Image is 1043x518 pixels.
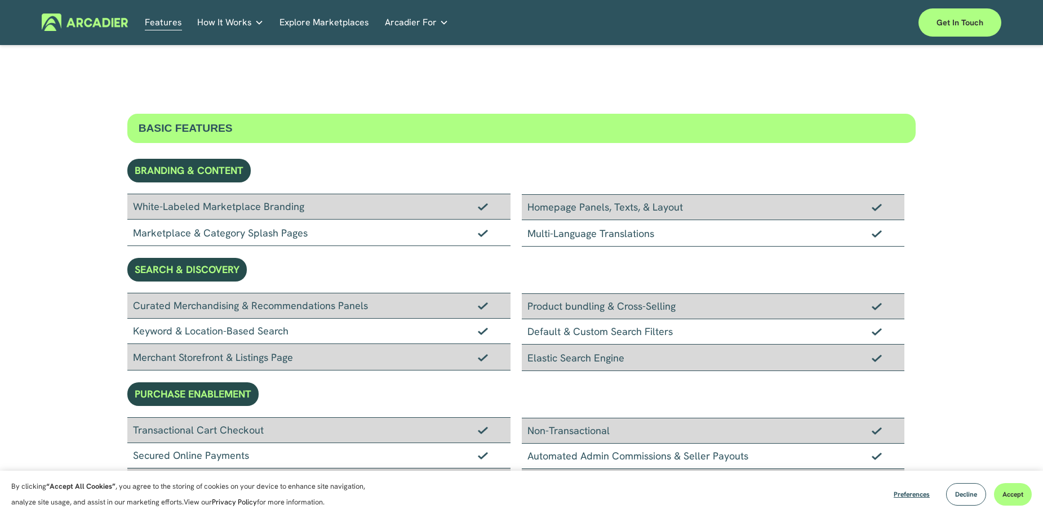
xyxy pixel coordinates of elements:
div: Non-Transactional [522,418,905,444]
div: Merchant Storefront & Listings Page [127,344,511,370]
a: folder dropdown [385,14,449,31]
img: Checkmark [478,203,488,211]
span: Accept [1002,490,1023,499]
img: Checkmark [872,328,882,336]
img: Checkmark [478,302,488,310]
div: Secured Online Payments [127,443,511,468]
div: PURCHASE ENABLEMENT [127,382,259,406]
div: Default & Custom Search Filters [522,319,905,345]
img: Checkmark [872,230,882,238]
div: Product bundling & Cross-Selling [522,293,905,319]
span: Decline [955,490,977,499]
div: Keyword & Location-Based Search [127,319,511,344]
img: Checkmark [872,427,882,435]
img: Checkmark [478,426,488,434]
img: Checkmark [872,452,882,460]
button: Decline [946,483,986,506]
img: Checkmark [872,203,882,211]
div: Transactional Cart Checkout [127,417,511,443]
a: Get in touch [918,8,1001,37]
div: White-Labeled Marketplace Branding [127,194,511,220]
div: BASIC FEATURES [127,114,916,143]
div: Homepage Panels, Texts, & Layout [522,194,905,220]
div: SEARCH & DISCOVERY [127,258,247,282]
img: Checkmark [872,302,882,310]
img: Checkmark [478,229,488,237]
div: Curated Merchandising & Recommendations Panels [127,293,511,319]
a: folder dropdown [197,14,264,31]
span: Arcadier For [385,15,437,30]
img: Arcadier [42,14,128,31]
img: Checkmark [478,452,488,459]
img: Checkmark [872,354,882,362]
span: How It Works [197,15,252,30]
a: Explore Marketplaces [279,14,369,31]
div: Multi-Language Translations [522,220,905,247]
div: BRANDING & CONTENT [127,159,251,182]
span: Preferences [894,490,930,499]
div: Instant Service Booking [127,468,511,494]
p: By clicking , you agree to the storing of cookies on your device to enhance site navigation, anal... [11,479,378,510]
div: Automated Admin Commissions & Seller Payouts [522,444,905,469]
img: Checkmark [478,327,488,335]
button: Preferences [885,483,938,506]
div: Quotation & Requisition Request [522,469,905,495]
img: Checkmark [478,354,488,361]
strong: “Accept All Cookies” [46,481,116,491]
div: Elastic Search Engine [522,345,905,371]
button: Accept [994,483,1032,506]
div: Marketplace & Category Splash Pages [127,220,511,246]
a: Privacy Policy [212,497,257,507]
a: Features [145,14,182,31]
